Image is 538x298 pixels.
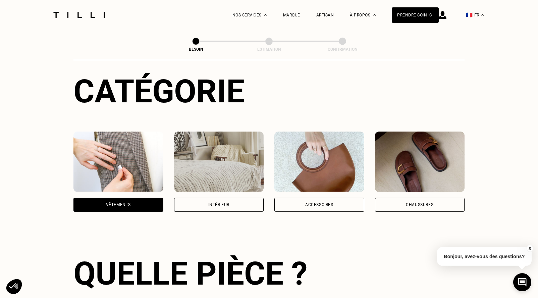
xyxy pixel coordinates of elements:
[309,47,376,52] div: Confirmation
[162,47,229,52] div: Besoin
[51,12,107,18] img: Logo du service de couturière Tilli
[316,13,334,17] a: Artisan
[73,72,465,110] div: Catégorie
[437,247,532,266] p: Bonjour, avez-vous des questions?
[264,14,267,16] img: Menu déroulant
[208,203,229,207] div: Intérieur
[466,12,473,18] span: 🇫🇷
[283,13,300,17] a: Marque
[235,47,303,52] div: Estimation
[526,245,533,252] button: X
[406,203,433,207] div: Chaussures
[305,203,333,207] div: Accessoires
[373,14,376,16] img: Menu déroulant à propos
[375,132,465,192] img: Chaussures
[274,132,364,192] img: Accessoires
[392,7,439,23] a: Prendre soin ici
[439,11,446,19] img: icône connexion
[174,132,264,192] img: Intérieur
[73,132,163,192] img: Vêtements
[106,203,131,207] div: Vêtements
[73,255,465,292] div: Quelle pièce ?
[481,14,484,16] img: menu déroulant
